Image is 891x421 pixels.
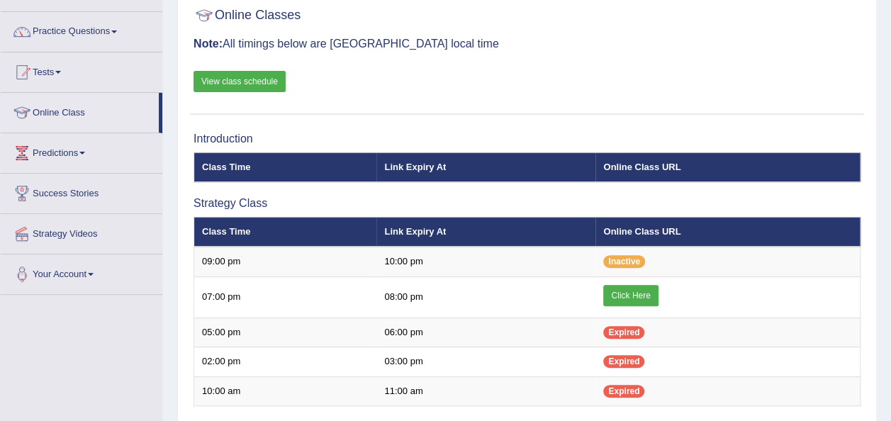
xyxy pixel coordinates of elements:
td: 09:00 pm [194,247,377,276]
th: Online Class URL [595,152,860,182]
a: Online Class [1,93,159,128]
span: Expired [603,326,644,339]
a: Predictions [1,133,162,169]
a: Your Account [1,254,162,290]
a: Click Here [603,285,658,306]
b: Note: [194,38,223,50]
a: Success Stories [1,174,162,209]
th: Class Time [194,152,377,182]
a: Practice Questions [1,12,162,47]
th: Link Expiry At [376,152,595,182]
td: 10:00 pm [376,247,595,276]
a: Strategy Videos [1,214,162,249]
span: Expired [603,385,644,398]
td: 11:00 am [376,376,595,406]
a: Tests [1,52,162,88]
span: Inactive [603,255,645,268]
td: 06:00 pm [376,318,595,347]
h3: All timings below are [GEOGRAPHIC_DATA] local time [194,38,861,50]
th: Link Expiry At [376,217,595,247]
a: View class schedule [194,71,286,92]
td: 03:00 pm [376,347,595,377]
th: Online Class URL [595,217,860,247]
th: Class Time [194,217,377,247]
h3: Introduction [194,133,861,145]
h3: Strategy Class [194,197,861,210]
td: 05:00 pm [194,318,377,347]
td: 02:00 pm [194,347,377,377]
td: 08:00 pm [376,276,595,318]
span: Expired [603,355,644,368]
h2: Online Classes [194,5,301,26]
td: 07:00 pm [194,276,377,318]
td: 10:00 am [194,376,377,406]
